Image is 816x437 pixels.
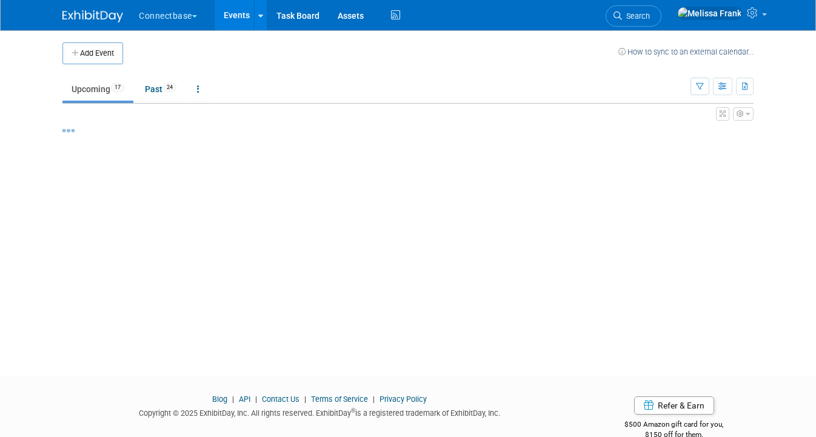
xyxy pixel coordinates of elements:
a: Past24 [136,78,186,101]
a: Upcoming17 [62,78,133,101]
span: 17 [111,83,124,92]
span: Search [622,12,650,21]
a: Refer & Earn [634,396,714,415]
a: Terms of Service [311,395,368,404]
a: API [239,395,250,404]
a: Contact Us [262,395,299,404]
a: Search [606,5,661,27]
a: How to sync to an external calendar... [618,47,754,56]
a: Privacy Policy [380,395,427,404]
button: Add Event [62,42,123,64]
a: Blog [212,395,227,404]
span: | [370,395,378,404]
img: loading... [62,129,75,132]
span: | [229,395,237,404]
img: Melissa Frank [677,7,742,20]
span: | [301,395,309,404]
span: | [252,395,260,404]
span: 24 [163,83,176,92]
div: Copyright © 2025 ExhibitDay, Inc. All rights reserved. ExhibitDay is a registered trademark of Ex... [62,405,577,419]
sup: ® [351,407,355,414]
img: ExhibitDay [62,10,123,22]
